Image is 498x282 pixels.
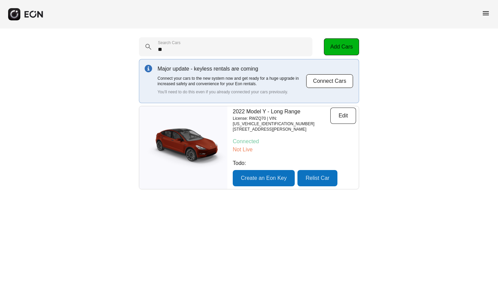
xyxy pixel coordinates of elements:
[233,108,330,116] p: 2022 Model Y - Long Range
[233,170,295,186] button: Create an Eon Key
[233,116,330,127] p: License: RWZQ70 | VIN: [US_VEHICLE_IDENTIFICATION_NUMBER]
[233,127,330,132] p: [STREET_ADDRESS][PERSON_NAME]
[158,76,306,87] p: Connect your cars to the new system now and get ready for a huge upgrade in increased safety and ...
[158,89,306,95] p: You'll need to do this even if you already connected your cars previously.
[158,40,181,45] label: Search Cars
[139,126,227,170] img: car
[482,9,490,17] span: menu
[324,38,359,55] button: Add Cars
[233,159,356,167] p: Todo:
[297,170,337,186] button: Relist Car
[330,108,356,124] button: Edit
[233,146,356,154] p: Not Live
[158,65,306,73] p: Major update - keyless rentals are coming
[233,137,356,146] p: Connected
[145,65,152,72] img: info
[306,74,353,88] button: Connect Cars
